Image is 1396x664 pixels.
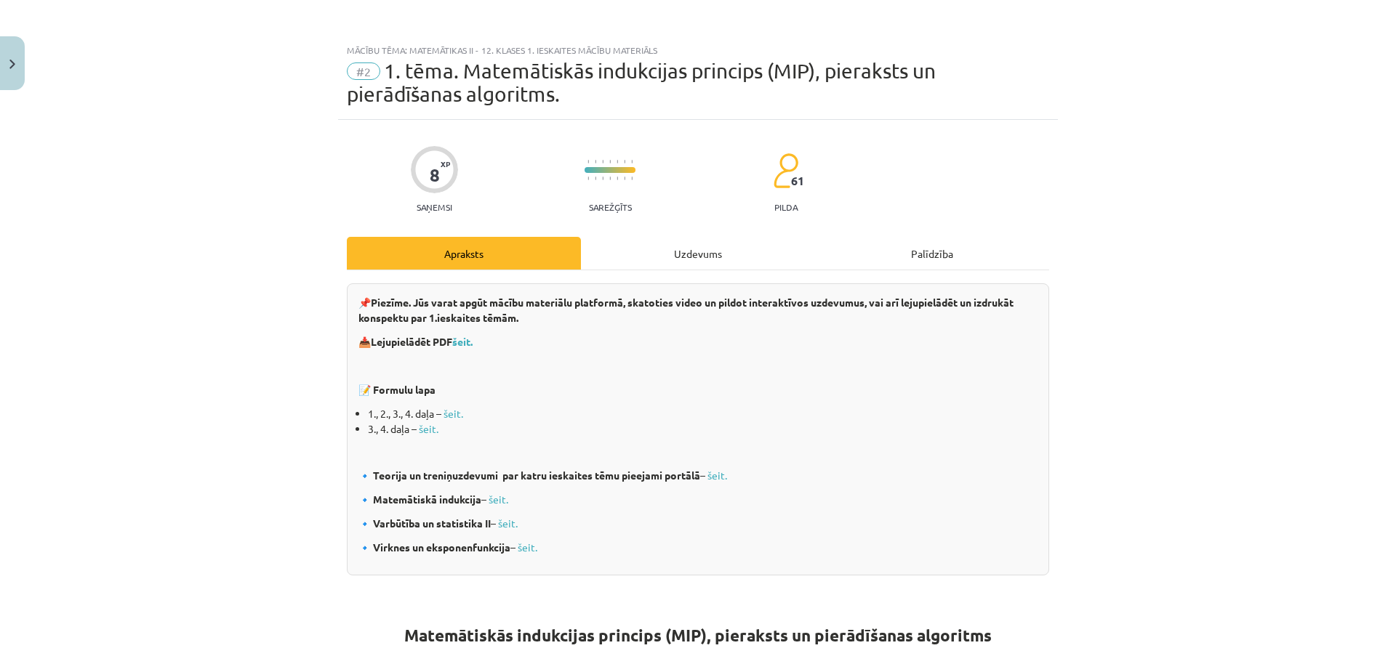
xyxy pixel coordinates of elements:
p: Sarežģīts [589,202,632,212]
strong: Matemātiskās indukcijas princips (MIP), pieraksts un pierādīšanas algoritms [404,625,992,646]
a: šeit. [489,493,508,506]
li: 3., 4. daļa – [368,421,1038,437]
img: icon-short-line-57e1e144782c952c97e751825c79c345078a6d821885a25fce030b3d8c18986b.svg [609,160,611,163]
b: 🔹 Varbūtība un statistika II [358,517,491,530]
p: – [358,468,1038,483]
img: icon-close-lesson-0947bae3869378f0d4975bcd49f059093ad1ed9edebbc8119c70593378902aed.svg [9,60,15,69]
b: 📝 Formulu lapa [358,383,436,396]
p: – [358,540,1038,555]
p: – [358,516,1038,531]
p: Saņemsi [411,202,458,212]
div: Uzdevums [581,237,815,270]
img: icon-short-line-57e1e144782c952c97e751825c79c345078a6d821885a25fce030b3d8c18986b.svg [631,160,633,163]
span: 61 [791,174,804,187]
img: icon-short-line-57e1e144782c952c97e751825c79c345078a6d821885a25fce030b3d8c18986b.svg [617,160,618,163]
img: icon-short-line-57e1e144782c952c97e751825c79c345078a6d821885a25fce030b3d8c18986b.svg [617,177,618,180]
img: icon-short-line-57e1e144782c952c97e751825c79c345078a6d821885a25fce030b3d8c18986b.svg [624,177,625,180]
li: 1., 2., 3., 4. daļa – [368,406,1038,421]
img: icon-short-line-57e1e144782c952c97e751825c79c345078a6d821885a25fce030b3d8c18986b.svg [595,160,596,163]
p: – [358,492,1038,507]
div: 8 [430,165,440,185]
b: 🔹 Matemātiskā indukcija [358,493,481,506]
img: icon-short-line-57e1e144782c952c97e751825c79c345078a6d821885a25fce030b3d8c18986b.svg [595,177,596,180]
span: 1. tēma. Matemātiskās indukcijas princips (MIP), pieraksts un pierādīšanas algoritms. [347,59,936,106]
p: 📌 [358,295,1038,325]
a: šeit. [452,335,473,348]
img: icon-short-line-57e1e144782c952c97e751825c79c345078a6d821885a25fce030b3d8c18986b.svg [602,177,603,180]
p: 📥 [358,334,1038,349]
div: Mācību tēma: Matemātikas ii - 12. klases 1. ieskaites mācību materiāls [347,45,1049,55]
a: šeit. [419,422,438,435]
img: icon-short-line-57e1e144782c952c97e751825c79c345078a6d821885a25fce030b3d8c18986b.svg [587,177,589,180]
img: icon-short-line-57e1e144782c952c97e751825c79c345078a6d821885a25fce030b3d8c18986b.svg [587,160,589,163]
img: icon-short-line-57e1e144782c952c97e751825c79c345078a6d821885a25fce030b3d8c18986b.svg [631,177,633,180]
span: XP [441,160,450,168]
p: pilda [774,202,798,212]
b: 🔹 Teorija un treniņuzdevumi par katru ieskaites tēmu pieejami portālā [358,469,700,482]
img: icon-short-line-57e1e144782c952c97e751825c79c345078a6d821885a25fce030b3d8c18986b.svg [602,160,603,163]
a: šeit. [518,540,537,554]
img: icon-short-line-57e1e144782c952c97e751825c79c345078a6d821885a25fce030b3d8c18986b.svg [609,177,611,180]
span: #2 [347,62,380,80]
b: Lejupielādēt PDF [371,335,452,348]
b: 🔹 Virknes un eksponenfunkcija [358,540,510,554]
img: students-c634bb4e5e11cddfef0936a35e636f08e4e9abd3cc4e673bd6f9a4125e45ecb1.svg [773,153,798,189]
img: icon-short-line-57e1e144782c952c97e751825c79c345078a6d821885a25fce030b3d8c18986b.svg [624,160,625,163]
a: šeit. [444,407,463,420]
b: Piezīme. Jūs varat apgūt mācību materiālu platformā, skatoties video un pildot interaktīvos uzdev... [358,296,1014,324]
a: šeit. [498,517,518,530]
div: Apraksts [347,237,581,270]
div: Palīdzība [815,237,1049,270]
a: šeit. [707,469,727,482]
